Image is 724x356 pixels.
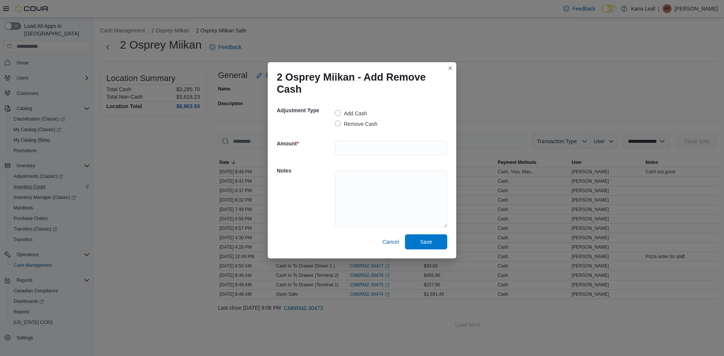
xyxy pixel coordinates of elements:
label: Add Cash [335,109,367,118]
h5: Notes [277,163,333,178]
button: Cancel [379,234,402,249]
span: Save [420,238,432,246]
h5: Adjustment Type [277,103,333,118]
button: Save [405,234,447,249]
button: Closes this modal window [446,64,455,73]
h5: Amount [277,136,333,151]
span: Cancel [382,238,399,246]
h1: 2 Osprey Miikan - Add Remove Cash [277,71,441,95]
label: Remove Cash [335,119,377,128]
